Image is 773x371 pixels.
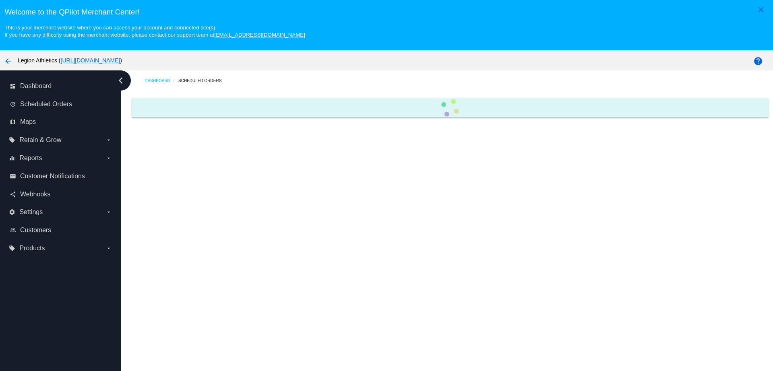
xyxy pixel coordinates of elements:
[10,227,16,233] i: people_outline
[753,56,763,66] mat-icon: help
[20,227,51,234] span: Customers
[61,57,120,64] a: [URL][DOMAIN_NAME]
[20,191,50,198] span: Webhooks
[10,115,112,128] a: map Maps
[10,98,112,111] a: update Scheduled Orders
[9,155,15,161] i: equalizer
[10,83,16,89] i: dashboard
[114,74,127,87] i: chevron_left
[10,224,112,237] a: people_outline Customers
[20,173,85,180] span: Customer Notifications
[214,32,305,38] a: [EMAIL_ADDRESS][DOMAIN_NAME]
[10,173,16,179] i: email
[10,191,16,198] i: share
[9,209,15,215] i: settings
[105,209,112,215] i: arrow_drop_down
[10,119,16,125] i: map
[3,56,13,66] mat-icon: arrow_back
[18,57,122,64] span: Legion Athletics ( )
[105,245,112,251] i: arrow_drop_down
[105,155,112,161] i: arrow_drop_down
[20,101,72,108] span: Scheduled Orders
[9,137,15,143] i: local_offer
[9,245,15,251] i: local_offer
[4,8,768,16] h3: Welcome to the QPilot Merchant Center!
[145,74,178,87] a: Dashboard
[10,188,112,201] a: share Webhooks
[19,208,43,216] span: Settings
[10,101,16,107] i: update
[105,137,112,143] i: arrow_drop_down
[10,80,112,93] a: dashboard Dashboard
[19,136,61,144] span: Retain & Grow
[20,82,52,90] span: Dashboard
[178,74,229,87] a: Scheduled Orders
[756,5,766,14] mat-icon: close
[20,118,36,126] span: Maps
[4,25,305,38] small: This is your merchant website where you can access your account and connected site(s). If you hav...
[19,155,42,162] span: Reports
[10,170,112,183] a: email Customer Notifications
[19,245,45,252] span: Products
